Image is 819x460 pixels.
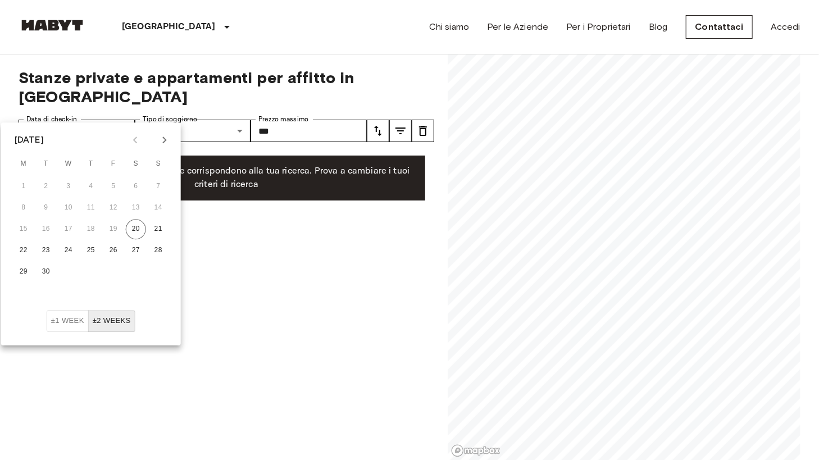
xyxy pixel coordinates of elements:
[36,262,56,282] button: 30
[88,310,135,332] button: ±2 weeks
[81,153,101,175] span: Thursday
[155,130,174,149] button: Next month
[15,133,44,147] div: [DATE]
[451,444,501,457] a: Mapbox logo
[13,153,34,175] span: Monday
[367,120,389,142] button: tune
[103,153,124,175] span: Friday
[19,68,434,106] span: Stanze private e appartamenti per affitto in [GEOGRAPHIC_DATA]
[13,262,34,282] button: 29
[47,310,89,332] button: ±1 week
[258,115,308,124] label: Prezzo massimo
[58,240,79,261] button: 24
[36,153,56,175] span: Tuesday
[148,219,169,239] button: 21
[487,20,548,34] a: Per le Aziende
[429,20,469,34] a: Chi siamo
[26,115,77,124] label: Data di check-in
[143,115,197,124] label: Tipo di soggiorno
[13,240,34,261] button: 22
[58,153,79,175] span: Wednesday
[649,20,668,34] a: Blog
[148,240,169,261] button: 28
[126,153,146,175] span: Saturday
[122,20,216,34] p: [GEOGRAPHIC_DATA]
[19,20,86,31] img: Habyt
[148,153,169,175] span: Sunday
[771,20,800,34] a: Accedi
[37,165,416,192] p: Non ci sono stanze disponibili che corrispondono alla tua ricerca. Prova a cambiare i tuoi criter...
[36,240,56,261] button: 23
[81,240,101,261] button: 25
[47,310,135,332] div: Move In Flexibility
[103,240,124,261] button: 26
[412,120,434,142] button: tune
[126,219,146,239] button: 20
[566,20,631,34] a: Per i Proprietari
[126,240,146,261] button: 27
[389,120,412,142] button: tune
[686,15,753,39] a: Contattaci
